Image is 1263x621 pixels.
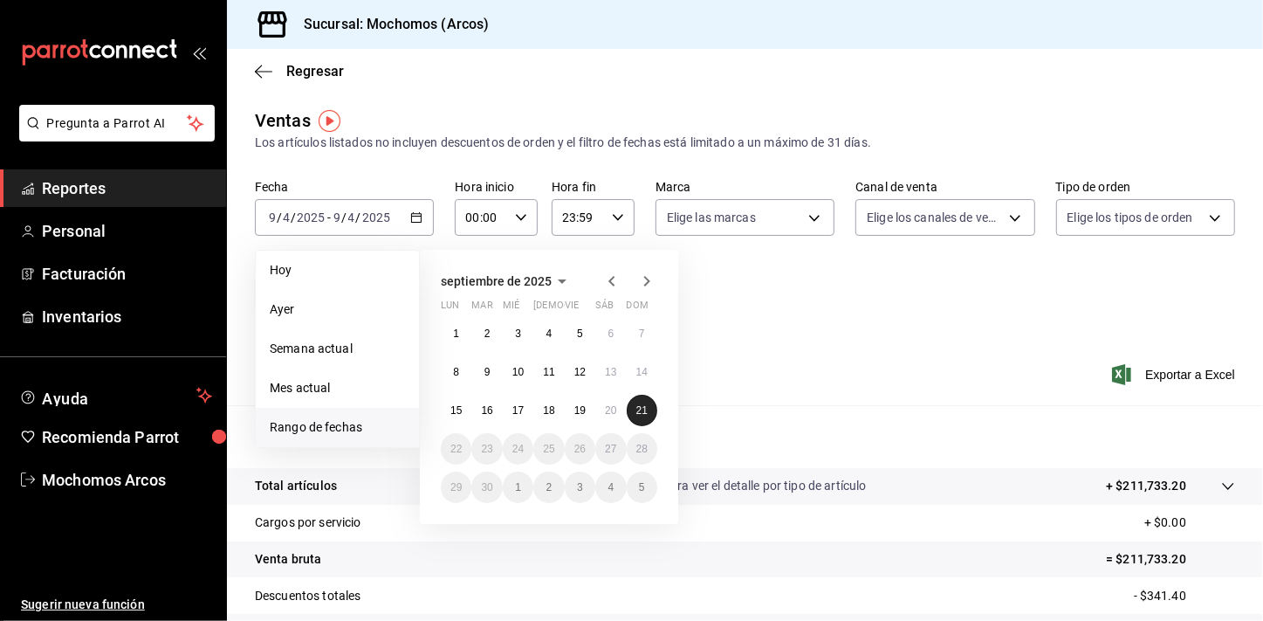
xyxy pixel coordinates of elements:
[42,219,212,243] span: Personal
[543,404,554,417] abbr: 18 de septiembre de 2025
[627,300,649,318] abbr: domingo
[255,63,344,79] button: Regresar
[503,433,533,465] button: 24 de septiembre de 2025
[270,340,405,358] span: Semana actual
[441,300,459,318] abbr: lunes
[441,433,471,465] button: 22 de septiembre de 2025
[296,210,326,224] input: ----
[42,468,212,492] span: Mochomos Arcos
[455,182,538,194] label: Hora inicio
[319,110,340,132] img: Tooltip marker
[867,209,1002,226] span: Elige los canales de venta
[441,274,552,288] span: septiembre de 2025
[255,182,434,194] label: Fecha
[441,472,471,503] button: 29 de septiembre de 2025
[595,433,626,465] button: 27 de septiembre de 2025
[255,587,360,605] p: Descuentos totales
[515,328,521,340] abbr: 3 de septiembre de 2025
[533,356,564,388] button: 11 de septiembre de 2025
[577,328,583,340] abbr: 5 de septiembre de 2025
[503,472,533,503] button: 1 de octubre de 2025
[255,134,1235,152] div: Los artículos listados no incluyen descuentos de orden y el filtro de fechas está limitado a un m...
[1115,364,1235,385] button: Exportar a Excel
[512,404,524,417] abbr: 17 de septiembre de 2025
[565,300,579,318] abbr: viernes
[595,318,626,349] button: 6 de septiembre de 2025
[577,481,583,493] abbr: 3 de octubre de 2025
[471,472,502,503] button: 30 de septiembre de 2025
[636,443,648,455] abbr: 28 de septiembre de 2025
[255,477,337,495] p: Total artículos
[565,433,595,465] button: 26 de septiembre de 2025
[605,366,616,378] abbr: 13 de septiembre de 2025
[574,366,586,378] abbr: 12 de septiembre de 2025
[450,481,462,493] abbr: 29 de septiembre de 2025
[268,210,277,224] input: --
[627,433,657,465] button: 28 de septiembre de 2025
[484,366,491,378] abbr: 9 de septiembre de 2025
[1106,550,1235,569] p: = $211,733.20
[533,395,564,426] button: 18 de septiembre de 2025
[277,210,282,224] span: /
[1144,514,1235,532] p: + $0.00
[471,300,492,318] abbr: martes
[543,443,554,455] abbr: 25 de septiembre de 2025
[627,395,657,426] button: 21 de septiembre de 2025
[270,418,405,437] span: Rango de fechas
[327,210,331,224] span: -
[639,328,645,340] abbr: 7 de septiembre de 2025
[543,366,554,378] abbr: 11 de septiembre de 2025
[533,300,636,318] abbr: jueves
[607,481,614,493] abbr: 4 de octubre de 2025
[453,328,459,340] abbr: 1 de septiembre de 2025
[533,318,564,349] button: 4 de septiembre de 2025
[656,182,834,194] label: Marca
[636,404,648,417] abbr: 21 de septiembre de 2025
[192,45,206,59] button: open_drawer_menu
[341,210,347,224] span: /
[503,300,519,318] abbr: miércoles
[361,210,391,224] input: ----
[565,472,595,503] button: 3 de octubre de 2025
[546,328,553,340] abbr: 4 de septiembre de 2025
[607,328,614,340] abbr: 6 de septiembre de 2025
[471,433,502,465] button: 23 de septiembre de 2025
[484,328,491,340] abbr: 2 de septiembre de 2025
[42,385,189,406] span: Ayuda
[636,366,648,378] abbr: 14 de septiembre de 2025
[1134,587,1235,605] p: - $341.40
[639,481,645,493] abbr: 5 de octubre de 2025
[627,318,657,349] button: 7 de septiembre de 2025
[47,114,188,133] span: Pregunta a Parrot AI
[627,356,657,388] button: 14 de septiembre de 2025
[595,356,626,388] button: 13 de septiembre de 2025
[270,379,405,397] span: Mes actual
[503,318,533,349] button: 3 de septiembre de 2025
[42,176,212,200] span: Reportes
[533,472,564,503] button: 2 de octubre de 2025
[1056,182,1235,194] label: Tipo de orden
[333,210,341,224] input: --
[574,404,586,417] abbr: 19 de septiembre de 2025
[1067,209,1193,226] span: Elige los tipos de orden
[255,550,321,569] p: Venta bruta
[481,481,492,493] abbr: 30 de septiembre de 2025
[286,63,344,79] span: Regresar
[595,395,626,426] button: 20 de septiembre de 2025
[282,210,291,224] input: --
[21,596,212,614] span: Sugerir nueva función
[627,472,657,503] button: 5 de octubre de 2025
[574,443,586,455] abbr: 26 de septiembre de 2025
[481,404,492,417] abbr: 16 de septiembre de 2025
[546,481,553,493] abbr: 2 de octubre de 2025
[450,404,462,417] abbr: 15 de septiembre de 2025
[503,395,533,426] button: 17 de septiembre de 2025
[471,318,502,349] button: 2 de septiembre de 2025
[42,305,212,328] span: Inventarios
[512,443,524,455] abbr: 24 de septiembre de 2025
[605,404,616,417] abbr: 20 de septiembre de 2025
[290,14,489,35] h3: Sucursal: Mochomos (Arcos)
[533,433,564,465] button: 25 de septiembre de 2025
